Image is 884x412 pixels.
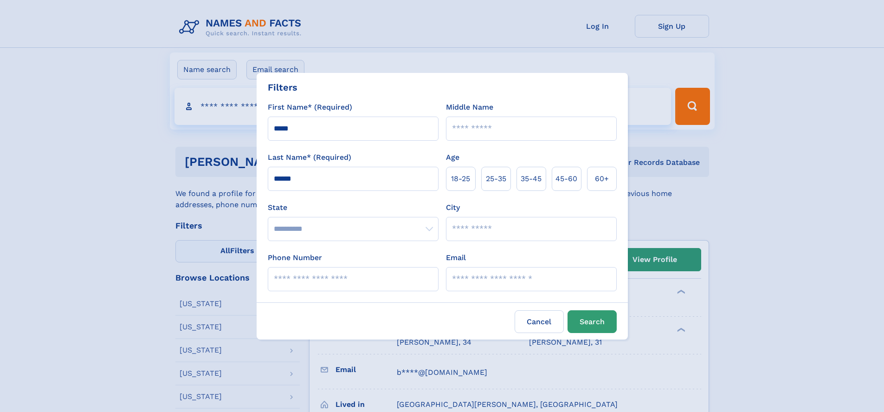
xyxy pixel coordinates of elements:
[595,173,609,184] span: 60+
[268,102,352,113] label: First Name* (Required)
[451,173,470,184] span: 18‑25
[486,173,506,184] span: 25‑35
[268,202,439,213] label: State
[446,202,460,213] label: City
[268,152,351,163] label: Last Name* (Required)
[268,252,322,263] label: Phone Number
[515,310,564,333] label: Cancel
[446,102,493,113] label: Middle Name
[568,310,617,333] button: Search
[521,173,542,184] span: 35‑45
[268,80,297,94] div: Filters
[555,173,577,184] span: 45‑60
[446,252,466,263] label: Email
[446,152,459,163] label: Age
